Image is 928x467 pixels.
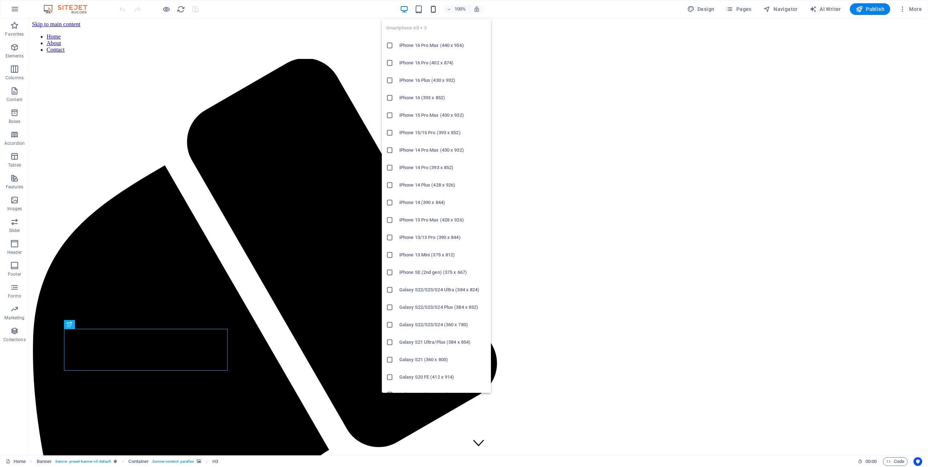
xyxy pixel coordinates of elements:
button: Publish [850,3,890,15]
span: AI Writer [809,5,841,13]
h6: Galaxy A32 (412 x 915) [399,390,487,399]
button: Usercentrics [913,457,922,466]
span: : [871,459,872,464]
button: More [896,3,925,15]
span: Click to select. Double-click to edit [37,457,52,466]
h6: 100% [455,5,466,13]
h6: Session time [858,457,877,466]
span: Publish [856,5,884,13]
p: Marketing [4,315,24,321]
span: Navigator [763,5,798,13]
h6: iPhone 16 Pro (402 x 874) [399,59,487,67]
span: . banner .preset-banner-v3-default [55,457,111,466]
i: Reload page [177,5,185,13]
h6: iPhone 14 Plus (428 x 926) [399,181,487,189]
p: Footer [8,271,21,277]
p: Columns [5,75,24,81]
p: Slider [9,228,20,233]
button: Pages [723,3,754,15]
h6: iPhone 13 Pro Max (428 x 926) [399,216,487,224]
h6: iPhone 16 Pro Max (440 x 956) [399,41,487,50]
button: AI Writer [807,3,844,15]
p: Content [7,97,23,103]
p: Features [6,184,23,190]
h6: iPhone 13/13 Pro (390 x 844) [399,233,487,242]
h6: iPhone 13 Mini (375 x 812) [399,251,487,259]
h6: iPhone 14 (390 x 844) [399,198,487,207]
button: Code [883,457,908,466]
h6: iPhone 16 (393 x 852) [399,93,487,102]
button: Click here to leave preview mode and continue editing [162,5,171,13]
p: Collections [3,337,25,343]
p: Forms [8,293,21,299]
h6: Galaxy S21 (360 x 800) [399,355,487,364]
i: This element contains a background [197,459,201,463]
span: Design [687,5,715,13]
nav: breadcrumb [37,457,219,466]
span: Click to select. Double-click to edit [212,457,218,466]
h6: iPhone 15/15 Pro (393 x 852) [399,128,487,137]
button: reload [176,5,185,13]
h6: iPhone 15 Pro Max (430 x 932) [399,111,487,120]
div: Design (Ctrl+Alt+Y) [684,3,717,15]
p: Accordion [4,140,25,146]
p: Elements [5,53,24,59]
h6: Galaxy S21 Ultra/Plus (384 x 854) [399,338,487,347]
h6: iPhone SE (2nd gen) (375 x 667) [399,268,487,277]
a: Skip to main content [3,3,51,9]
p: Images [7,206,22,212]
i: On resize automatically adjust zoom level to fit chosen device. [473,6,480,12]
h6: iPhone 16 Plus (430 x 932) [399,76,487,85]
h6: Galaxy S20 FE (412 x 914) [399,373,487,382]
span: More [899,5,922,13]
h6: iPhone 14 Pro (393 x 852) [399,163,487,172]
p: Tables [8,162,21,168]
span: Pages [726,5,751,13]
h6: iPhone 14 Pro Max (430 x 932) [399,146,487,155]
p: Favorites [5,31,24,37]
p: Boxes [9,119,21,124]
i: This element is a customizable preset [114,459,117,463]
h6: Galaxy S22/S23/S24 (360 x 780) [399,320,487,329]
img: Editor Logo [42,5,96,13]
h6: Galaxy S22/S23/S24 Ultra (384 x 824) [399,286,487,294]
span: Code [886,457,904,466]
button: Design [684,3,717,15]
button: 100% [444,5,469,13]
h6: Galaxy S22/S23/S24 Plus (384 x 832) [399,303,487,312]
span: . banner-content .parallax [152,457,193,466]
p: Header [7,250,22,255]
span: 00 00 [865,457,877,466]
span: Click to select. Double-click to edit [128,457,149,466]
a: Click to cancel selection. Double-click to open Pages [6,457,26,466]
button: Navigator [760,3,801,15]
